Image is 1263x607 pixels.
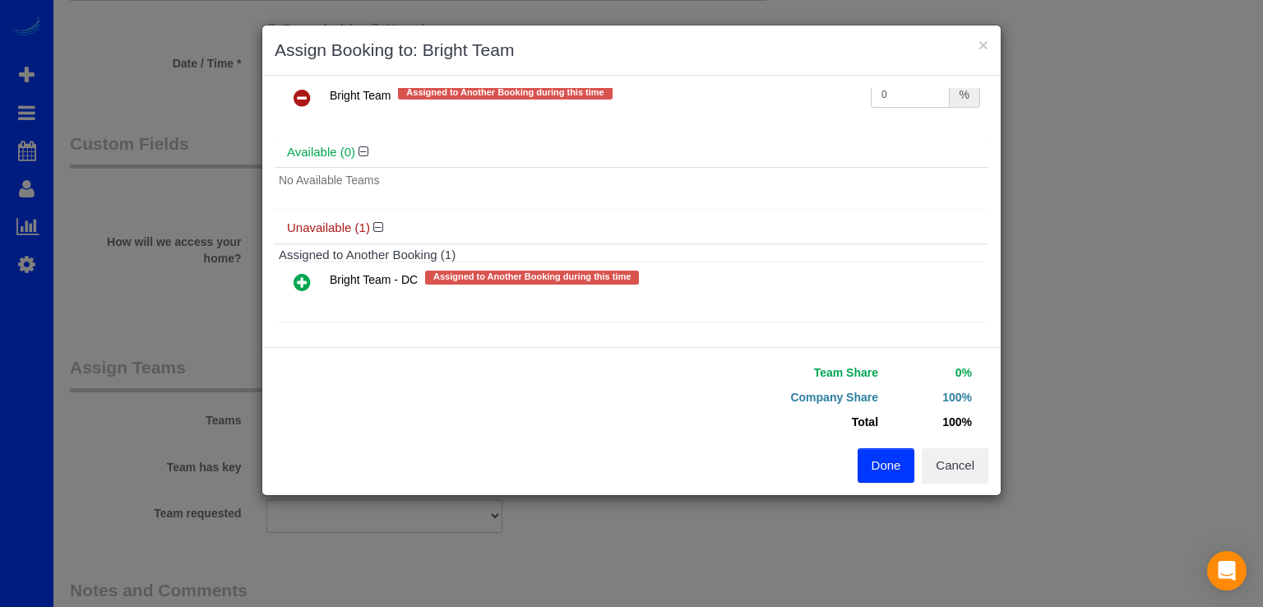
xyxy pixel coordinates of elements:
td: 0% [882,360,976,385]
h4: Unavailable (1) [287,221,976,235]
td: Company Share [644,385,882,410]
span: Assigned to Another Booking during this time [398,86,612,100]
span: Assigned to Another Booking during this time [425,271,639,284]
div: % [950,82,980,108]
td: Team Share [644,360,882,385]
button: Done [858,448,915,483]
h3: Assign Booking to: Bright Team [275,38,988,63]
button: Cancel [922,448,988,483]
h4: Assigned to Another Booking (1) [279,248,984,262]
h4: Available (0) [287,146,976,160]
span: No Available Teams [279,174,379,187]
td: 100% [882,410,976,434]
button: × [978,36,988,53]
td: Total [644,410,882,434]
div: Open Intercom Messenger [1207,551,1247,591]
span: Bright Team - DC [330,274,418,287]
span: Bright Team [330,89,391,102]
td: 100% [882,385,976,410]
